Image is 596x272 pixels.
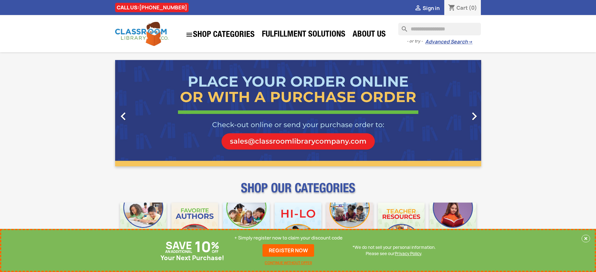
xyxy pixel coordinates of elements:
[115,186,481,198] p: SHOP OUR CATEGORIES
[425,39,472,45] a: Advanced Search→
[120,203,167,249] img: CLC_Bulk_Mobile.jpg
[182,28,258,42] a: SHOP CATEGORIES
[407,38,425,44] span: - or try -
[430,203,476,249] img: CLC_Dyslexia_Mobile.jpg
[115,22,168,46] img: Classroom Library Company
[414,5,440,12] a:  Sign in
[171,203,218,249] img: CLC_Favorite_Authors_Mobile.jpg
[456,4,468,11] span: Cart
[349,29,389,41] a: About Us
[186,31,193,38] i: 
[426,60,481,166] a: Next
[398,23,406,30] i: search
[275,203,321,249] img: CLC_HiLo_Mobile.jpg
[115,3,189,12] div: CALL US:
[469,4,477,11] span: (0)
[326,203,373,249] img: CLC_Fiction_Nonfiction_Mobile.jpg
[466,108,482,124] i: 
[468,39,472,45] span: →
[448,4,456,12] i: shopping_cart
[139,4,187,11] a: [PHONE_NUMBER]
[223,203,270,249] img: CLC_Phonics_And_Decodables_Mobile.jpg
[398,23,481,35] input: Search
[414,5,422,12] i: 
[115,108,131,124] i: 
[378,203,425,249] img: CLC_Teacher_Resources_Mobile.jpg
[115,60,170,166] a: Previous
[423,5,440,12] span: Sign in
[115,60,481,166] ul: Carousel container
[259,29,349,41] a: Fulfillment Solutions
